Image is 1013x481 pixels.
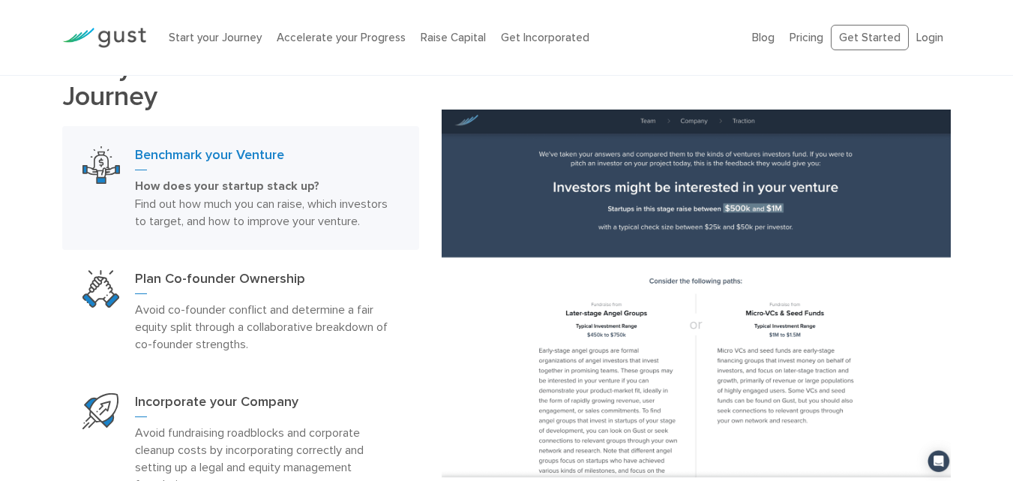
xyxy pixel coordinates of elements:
[135,197,388,228] span: Find out how much you can raise, which investors to target, and how to improve your venture.
[831,25,909,51] a: Get Started
[62,250,420,373] a: Plan Co Founder OwnershipPlan Co-founder OwnershipAvoid co-founder conflict and determine a fair ...
[82,393,118,429] img: Start Your Company
[916,31,943,44] a: Login
[135,393,400,417] h3: Incorporate your Company
[135,270,400,294] h3: Plan Co-founder Ownership
[421,31,486,44] a: Raise Capital
[135,179,319,194] strong: How does your startup stack up?
[501,31,589,44] a: Get Incorporated
[135,146,400,170] h3: Benchmark your Venture
[277,31,406,44] a: Accelerate your Progress
[82,146,120,184] img: Benchmark Your Venture
[169,31,262,44] a: Start your Journey
[135,301,400,353] p: Avoid co-founder conflict and determine a fair equity split through a collaborative breakdown of ...
[752,31,775,44] a: Blog
[62,53,420,111] h2: your Journey
[62,126,420,250] a: Benchmark Your VentureBenchmark your VentureHow does your startup stack up? Find out how much you...
[790,31,823,44] a: Pricing
[62,28,146,48] img: Gust Logo
[82,270,120,308] img: Plan Co Founder Ownership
